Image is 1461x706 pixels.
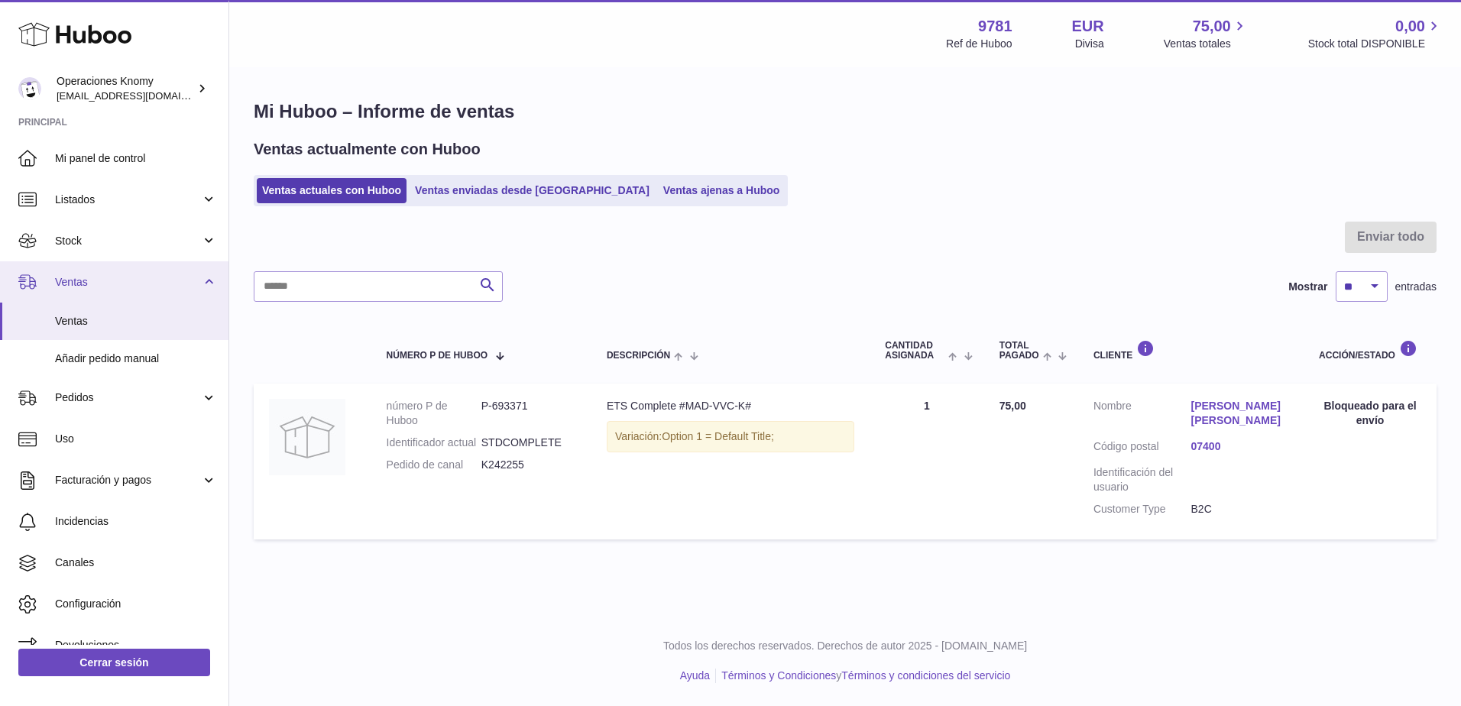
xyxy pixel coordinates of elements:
[481,458,576,472] dd: K242255
[1288,280,1327,294] label: Mostrar
[410,178,655,203] a: Ventas enviadas desde [GEOGRAPHIC_DATA]
[1191,439,1289,454] a: 07400
[1093,465,1191,494] dt: Identificación del usuario
[57,74,194,103] div: Operaciones Knomy
[1164,37,1249,51] span: Ventas totales
[1191,502,1289,517] dd: B2C
[680,669,710,682] a: Ayuda
[1319,399,1421,428] div: Bloqueado para el envío
[55,275,201,290] span: Ventas
[257,178,407,203] a: Ventas actuales con Huboo
[1093,399,1191,432] dt: Nombre
[55,597,217,611] span: Configuración
[481,399,576,428] dd: P-693371
[1191,399,1289,428] a: [PERSON_NAME] [PERSON_NAME]
[55,555,217,570] span: Canales
[658,178,786,203] a: Ventas ajenas a Huboo
[946,37,1012,51] div: Ref de Huboo
[870,384,984,539] td: 1
[716,669,1010,683] li: y
[1308,37,1443,51] span: Stock total DISPONIBLE
[1164,16,1249,51] a: 75,00 Ventas totales
[55,193,201,207] span: Listados
[241,639,1449,653] p: Todos los derechos reservados. Derechos de autor 2025 - [DOMAIN_NAME]
[607,351,670,361] span: Descripción
[387,351,488,361] span: número P de Huboo
[1093,502,1191,517] dt: Customer Type
[885,341,944,361] span: Cantidad ASIGNADA
[254,139,481,160] h2: Ventas actualmente con Huboo
[55,314,217,329] span: Ventas
[481,436,576,450] dd: STDCOMPLETE
[999,400,1026,412] span: 75,00
[999,341,1039,361] span: Total pagado
[607,421,854,452] div: Variación:
[55,234,201,248] span: Stock
[18,77,41,100] img: operaciones@selfkit.com
[55,390,201,405] span: Pedidos
[978,16,1012,37] strong: 9781
[607,399,854,413] div: ETS Complete #MAD-VVC-K#
[1093,340,1288,361] div: Cliente
[269,399,345,475] img: no-photo.jpg
[1193,16,1231,37] span: 75,00
[387,399,481,428] dt: número P de Huboo
[1308,16,1443,51] a: 0,00 Stock total DISPONIBLE
[1072,16,1104,37] strong: EUR
[387,458,481,472] dt: Pedido de canal
[55,351,217,366] span: Añadir pedido manual
[1093,439,1191,458] dt: Código postal
[1075,37,1104,51] div: Divisa
[55,638,217,653] span: Devoluciones
[1395,16,1425,37] span: 0,00
[254,99,1437,124] h1: Mi Huboo – Informe de ventas
[55,473,201,487] span: Facturación y pagos
[1319,340,1421,361] div: Acción/Estado
[55,432,217,446] span: Uso
[662,430,774,442] span: Option 1 = Default Title;
[55,514,217,529] span: Incidencias
[387,436,481,450] dt: Identificador actual
[721,669,836,682] a: Términos y Condiciones
[55,151,217,166] span: Mi panel de control
[841,669,1010,682] a: Términos y condiciones del servicio
[18,649,210,676] a: Cerrar sesión
[1395,280,1437,294] span: entradas
[57,89,225,102] span: [EMAIL_ADDRESS][DOMAIN_NAME]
